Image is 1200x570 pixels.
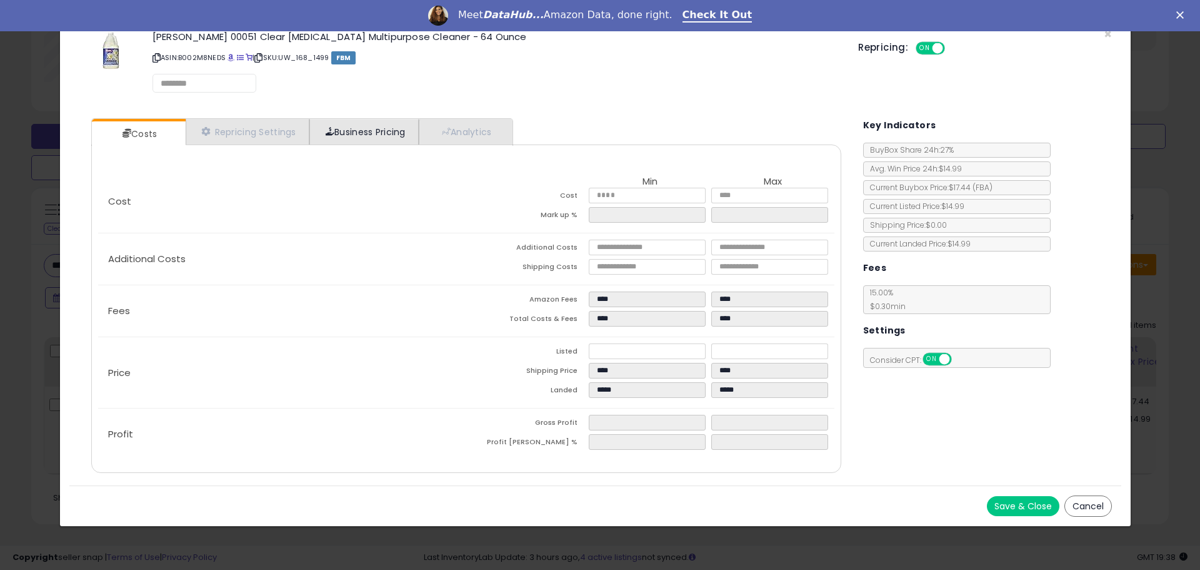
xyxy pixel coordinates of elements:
[864,163,962,174] span: Avg. Win Price 24h: $14.99
[309,119,419,145] a: Business Pricing
[98,254,466,264] p: Additional Costs
[949,182,992,193] span: $17.44
[1176,11,1189,19] div: Close
[864,182,992,193] span: Current Buybox Price:
[858,43,908,53] h5: Repricing:
[972,182,992,193] span: ( FBA )
[92,121,184,146] a: Costs
[186,119,309,145] a: Repricing Settings
[428,6,448,26] img: Profile image for Georgie
[246,53,252,63] a: Your listing only
[98,429,466,439] p: Profit
[863,323,906,338] h5: Settings
[589,176,711,188] th: Min
[466,363,589,382] td: Shipping Price
[1104,25,1112,43] span: ×
[466,259,589,278] td: Shipping Costs
[466,344,589,363] td: Listed
[987,496,1059,516] button: Save & Close
[466,382,589,402] td: Landed
[949,354,969,365] span: OFF
[466,415,589,434] td: Gross Profit
[152,32,839,41] h3: [PERSON_NAME] 00051 Clear [MEDICAL_DATA] Multipurpose Cleaner - 64 Ounce
[419,119,511,145] a: Analytics
[864,145,954,155] span: BuyBox Share 24h: 27%
[864,355,968,365] span: Consider CPT:
[466,292,589,311] td: Amazon Fees
[102,32,119,69] img: 41qA6tloyML._SL60_.jpg
[943,43,963,54] span: OFF
[483,9,544,21] i: DataHub...
[466,240,589,259] td: Additional Costs
[863,118,936,133] h5: Key Indicators
[864,220,947,230] span: Shipping Price: $0.00
[1064,496,1112,517] button: Cancel
[711,176,834,188] th: Max
[98,306,466,316] p: Fees
[466,188,589,207] td: Cost
[227,53,234,63] a: BuyBox page
[466,434,589,454] td: Profit [PERSON_NAME] %
[864,301,906,312] span: $0.30 min
[237,53,244,63] a: All offer listings
[98,368,466,378] p: Price
[682,9,752,23] a: Check It Out
[331,51,356,64] span: FBM
[458,9,672,21] div: Meet Amazon Data, done right.
[863,260,887,276] h5: Fees
[864,287,906,312] span: 15.00 %
[98,196,466,206] p: Cost
[466,207,589,226] td: Mark up %
[924,354,939,365] span: ON
[864,201,964,211] span: Current Listed Price: $14.99
[466,311,589,330] td: Total Costs & Fees
[864,238,971,249] span: Current Landed Price: $14.99
[152,48,839,68] p: ASIN: B002M8NEDS | SKU: UW_168_1499
[917,43,932,54] span: ON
